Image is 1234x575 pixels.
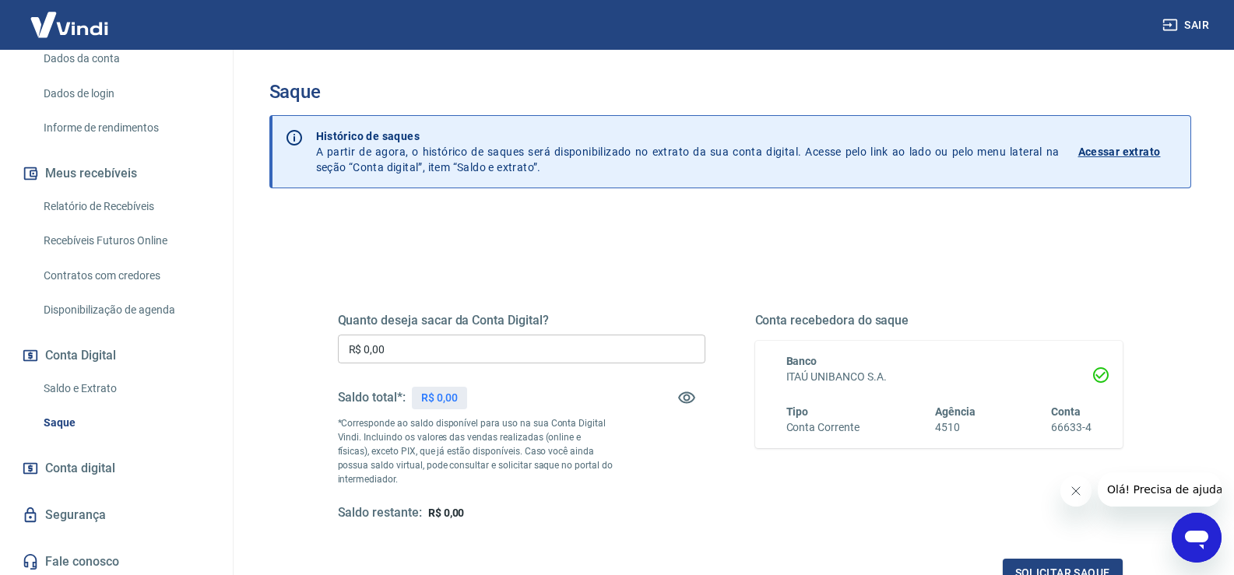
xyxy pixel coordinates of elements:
[428,507,465,519] span: R$ 0,00
[269,81,1191,103] h3: Saque
[1051,419,1092,436] h6: 66633-4
[37,191,214,223] a: Relatório de Recebíveis
[316,128,1060,144] p: Histórico de saques
[1172,513,1222,563] iframe: Botão para abrir a janela de mensagens
[19,338,214,373] button: Conta Digital
[786,405,809,418] span: Tipo
[786,355,817,367] span: Banco
[19,1,120,48] img: Vindi
[37,43,214,75] a: Dados da conta
[37,407,214,439] a: Saque
[338,505,422,521] h5: Saldo restante:
[45,458,115,479] span: Conta digital
[786,369,1092,385] h6: ITAÚ UNIBANCO S.A.
[19,156,214,191] button: Meus recebíveis
[316,128,1060,175] p: A partir de agora, o histórico de saques será disponibilizado no extrato da sua conta digital. Ac...
[37,78,214,110] a: Dados de login
[1060,475,1092,507] iframe: Fechar mensagem
[1078,144,1161,160] p: Acessar extrato
[1051,405,1081,418] span: Conta
[421,390,458,406] p: R$ 0,00
[786,419,860,436] h6: Conta Corrente
[338,313,705,328] h5: Quanto deseja sacar da Conta Digital?
[935,419,976,436] h6: 4510
[1159,11,1215,40] button: Sair
[19,498,214,532] a: Segurança
[935,405,976,418] span: Agência
[19,451,214,486] a: Conta digital
[338,416,613,486] p: *Corresponde ao saldo disponível para uso na sua Conta Digital Vindi. Incluindo os valores das ve...
[338,390,406,405] h5: Saldo total*:
[37,373,214,405] a: Saldo e Extrato
[755,313,1123,328] h5: Conta recebedora do saque
[1098,472,1222,507] iframe: Mensagem da empresa
[1078,128,1178,175] a: Acessar extrato
[37,225,214,257] a: Recebíveis Futuros Online
[37,260,214,292] a: Contratos com credores
[9,11,131,23] span: Olá! Precisa de ajuda?
[37,112,214,144] a: Informe de rendimentos
[37,294,214,326] a: Disponibilização de agenda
